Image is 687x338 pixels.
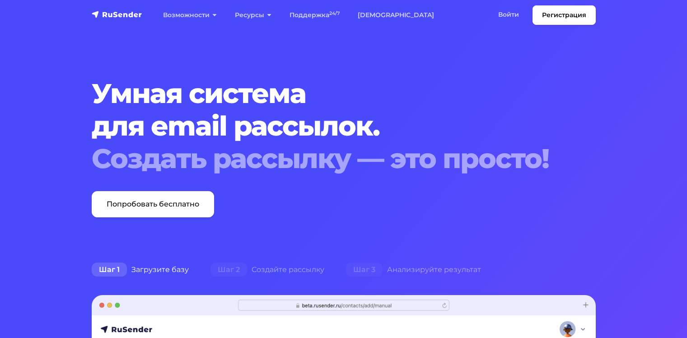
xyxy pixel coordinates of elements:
a: Попробовать бесплатно [92,191,214,217]
a: Возможности [154,6,226,24]
span: Шаг 3 [346,263,383,277]
h1: Умная система для email рассылок. [92,77,553,175]
div: Анализируйте результат [335,261,492,279]
div: Создать рассылку — это просто! [92,142,553,175]
img: RuSender [92,10,142,19]
div: Создайте рассылку [200,261,335,279]
a: Поддержка24/7 [280,6,349,24]
span: Шаг 2 [210,263,247,277]
a: Ресурсы [226,6,280,24]
a: [DEMOGRAPHIC_DATA] [349,6,443,24]
a: Войти [489,5,528,24]
span: Шаг 1 [92,263,127,277]
a: Регистрация [533,5,596,25]
sup: 24/7 [329,10,340,16]
div: Загрузите базу [81,261,200,279]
